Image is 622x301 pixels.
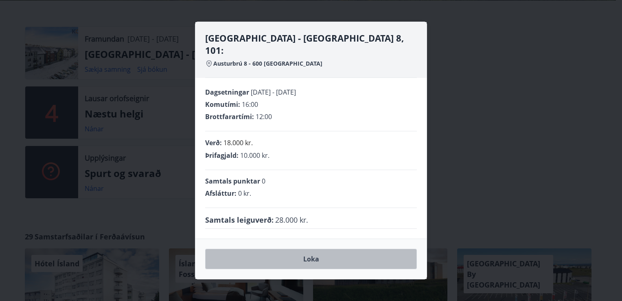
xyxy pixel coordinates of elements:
span: 10.000 kr. [240,151,269,160]
span: Komutími : [205,100,240,109]
span: [DATE] - [DATE] [251,88,296,97]
h4: [GEOGRAPHIC_DATA] - [GEOGRAPHIC_DATA] 8, 101: [205,32,417,56]
span: 28.000 kr. [275,215,308,225]
button: Loka [205,249,417,269]
span: Samtals punktar [205,177,260,186]
span: Brottfarartími : [205,112,254,121]
span: Verð : [205,138,222,147]
span: Dagsetningar [205,88,249,97]
span: Austurbrú 8 - 600 [GEOGRAPHIC_DATA] [213,60,322,68]
p: 18.000 kr. [223,138,253,148]
span: Afsláttur : [205,189,237,198]
span: 0 [262,177,265,186]
span: 12:00 [256,112,272,121]
span: 16:00 [242,100,258,109]
span: 0 kr. [238,189,251,198]
span: Þrifagjald : [205,151,239,160]
span: Samtals leiguverð : [205,215,274,225]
